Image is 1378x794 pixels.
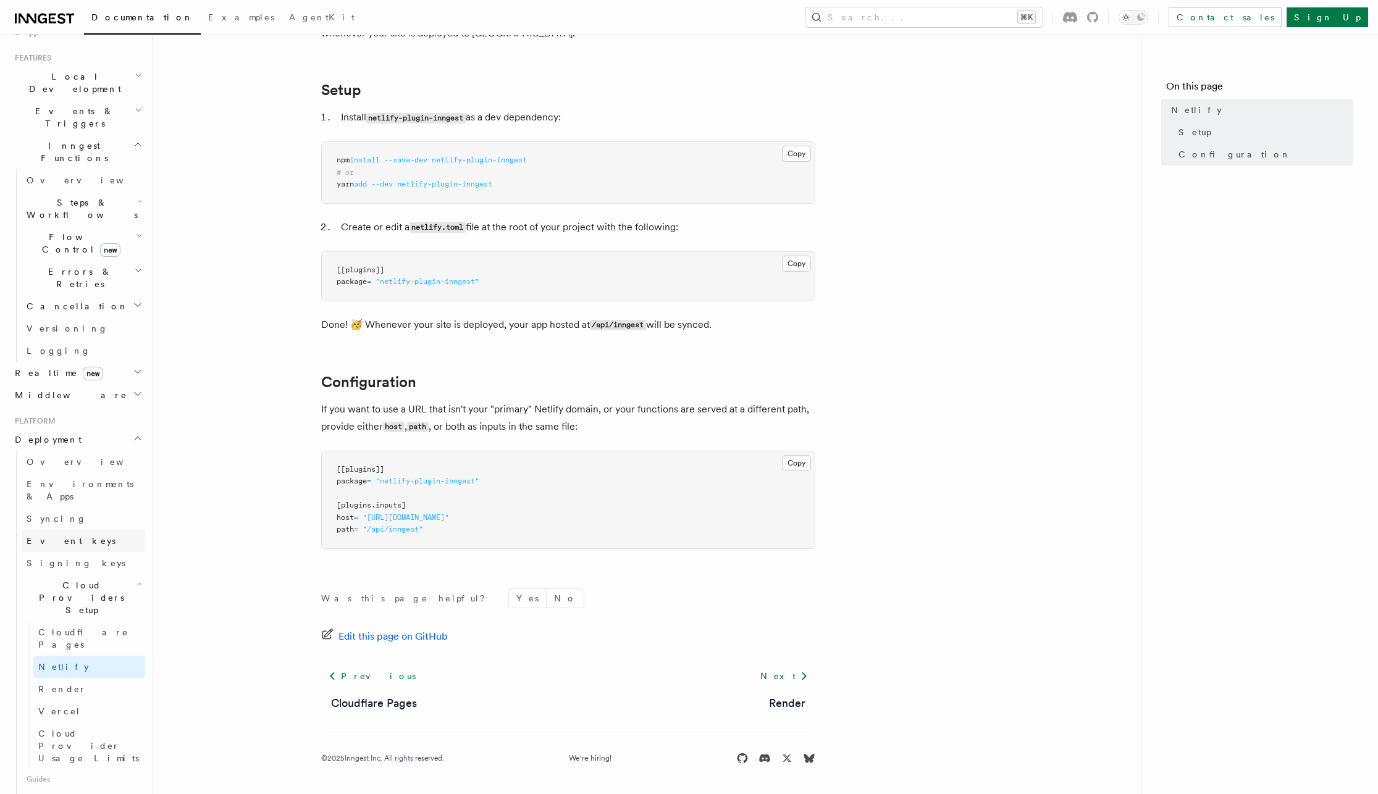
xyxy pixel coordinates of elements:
[27,175,154,185] span: Overview
[366,113,466,123] code: netlify-plugin-inngest
[10,53,51,63] span: Features
[337,168,354,177] span: # or
[782,146,811,162] button: Copy
[22,530,145,552] a: Event keys
[38,684,86,694] span: Render
[337,180,354,188] span: yarn
[337,219,815,236] li: Create or edit a file at the root of your project with the following:
[27,479,133,501] span: Environments & Apps
[84,4,201,35] a: Documentation
[337,525,354,533] span: path
[410,222,466,233] code: netlify.toml
[782,455,811,471] button: Copy
[10,433,82,446] span: Deployment
[10,362,145,384] button: Realtimenew
[38,662,89,672] span: Netlify
[22,579,137,616] span: Cloud Providers Setup
[38,729,139,763] span: Cloud Provider Usage Limits
[354,513,358,522] span: =
[769,695,805,712] a: Render
[363,513,449,522] span: "[URL][DOMAIN_NAME]"
[397,180,492,188] span: netlify-plugin-inngest
[321,401,815,436] p: If you want to use a URL that isn't your "primary" Netlify domain, or your functions are served a...
[201,4,282,33] a: Examples
[590,320,646,330] code: /api/inngest
[321,753,444,763] div: © 2025 Inngest Inc. All rights reserved.
[22,473,145,508] a: Environments & Apps
[321,374,416,391] a: Configuration
[10,416,56,426] span: Platform
[22,451,145,473] a: Overview
[22,231,136,256] span: Flow Control
[1174,143,1353,165] a: Configuration
[384,156,427,164] span: --save-dev
[350,156,380,164] span: install
[27,346,91,356] span: Logging
[337,156,350,164] span: npm
[22,191,145,226] button: Steps & Workflows
[337,465,384,474] span: [[plugins]]
[371,180,393,188] span: --dev
[100,243,120,257] span: new
[432,156,527,164] span: netlify-plugin-inngest
[1018,11,1035,23] kbd: ⌘K
[38,706,81,716] span: Vercel
[33,656,145,678] a: Netlify
[10,135,145,169] button: Inngest Functions
[33,678,145,700] a: Render
[1287,7,1368,27] a: Sign Up
[1178,148,1291,161] span: Configuration
[338,628,448,645] span: Edit this page on GitHub
[22,300,128,312] span: Cancellation
[10,389,127,401] span: Middleware
[22,261,145,295] button: Errors & Retries
[337,109,815,127] li: Install as a dev dependency:
[367,277,371,286] span: =
[376,277,479,286] span: "netlify-plugin-inngest"
[22,317,145,340] a: Versioning
[38,627,128,650] span: Cloudflare Pages
[22,552,145,574] a: Signing keys
[753,665,815,687] a: Next
[22,769,145,789] span: Guides
[321,592,494,604] p: Was this page helpful?
[289,12,355,22] span: AgentKit
[10,70,135,95] span: Local Development
[331,695,417,712] a: Cloudflare Pages
[1178,126,1211,138] span: Setup
[367,477,371,485] span: =
[354,180,367,188] span: add
[1174,121,1353,143] a: Setup
[27,514,86,524] span: Syncing
[22,621,145,769] div: Cloud Providers Setup
[337,277,367,286] span: package
[27,324,108,333] span: Versioning
[782,256,811,272] button: Copy
[1169,7,1282,27] a: Contact sales
[407,422,429,432] code: path
[569,753,611,763] a: We're hiring!
[282,4,362,33] a: AgentKit
[321,665,423,687] a: Previous
[10,428,145,451] button: Deployment
[363,525,423,533] span: "/api/inngest"
[1119,10,1148,25] button: Toggle dark mode
[10,65,145,100] button: Local Development
[22,196,138,221] span: Steps & Workflows
[10,169,145,362] div: Inngest Functions
[321,316,815,334] p: Done! 🥳 Whenever your site is deployed, your app hosted at will be synced.
[1171,104,1222,116] span: Netlify
[509,589,546,608] button: Yes
[22,340,145,362] a: Logging
[805,7,1043,27] button: Search...⌘K
[10,367,103,379] span: Realtime
[83,367,103,380] span: new
[376,477,479,485] span: "netlify-plugin-inngest"
[10,100,145,135] button: Events & Triggers
[22,574,145,621] button: Cloud Providers Setup
[337,265,384,274] span: [[plugins]]
[33,722,145,769] a: Cloud Provider Usage Limits
[33,621,145,656] a: Cloudflare Pages
[22,226,145,261] button: Flow Controlnew
[22,265,134,290] span: Errors & Retries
